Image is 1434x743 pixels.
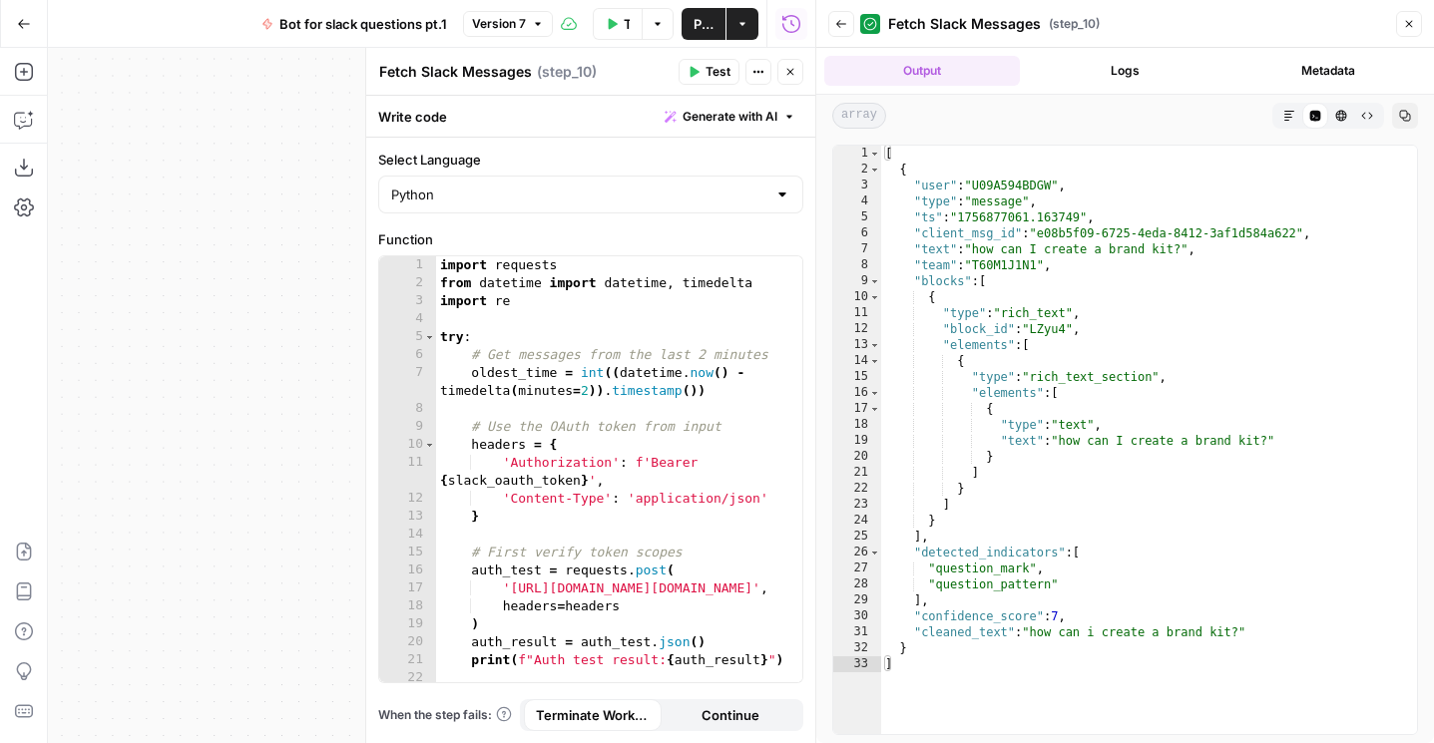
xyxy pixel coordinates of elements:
[279,14,447,34] span: Bot for slack questions pt.1
[833,209,881,225] div: 5
[624,14,630,34] span: Test Workflow
[679,59,739,85] button: Test
[1049,15,1100,33] span: ( step_10 )
[869,353,880,369] span: Toggle code folding, rows 14 through 22
[537,62,597,82] span: ( step_10 )
[833,592,881,608] div: 29
[379,328,436,346] div: 5
[824,56,1020,86] button: Output
[833,305,881,321] div: 11
[706,63,730,81] span: Test
[833,529,881,545] div: 25
[869,162,880,178] span: Toggle code folding, rows 2 through 32
[378,706,512,724] a: When the step fails:
[833,401,881,417] div: 17
[702,705,759,725] span: Continue
[379,544,436,561] div: 15
[869,289,880,305] span: Toggle code folding, rows 10 through 24
[694,14,714,34] span: Publish
[833,560,881,576] div: 27
[379,561,436,579] div: 16
[424,436,435,454] span: Toggle code folding, rows 10 through 13
[683,108,777,126] span: Generate with AI
[833,353,881,369] div: 14
[869,401,880,417] span: Toggle code folding, rows 17 through 20
[657,104,803,130] button: Generate with AI
[379,615,436,633] div: 19
[379,526,436,544] div: 14
[833,241,881,257] div: 7
[832,103,886,129] span: array
[833,257,881,273] div: 8
[1028,56,1223,86] button: Logs
[379,633,436,651] div: 20
[833,640,881,656] div: 32
[249,8,459,40] button: Bot for slack questions pt.1
[379,508,436,526] div: 13
[833,385,881,401] div: 16
[379,651,436,669] div: 21
[536,705,650,725] span: Terminate Workflow
[379,346,436,364] div: 6
[379,274,436,292] div: 2
[379,256,436,274] div: 1
[378,229,803,249] label: Function
[379,418,436,436] div: 9
[833,624,881,640] div: 31
[379,400,436,418] div: 8
[869,385,880,401] span: Toggle code folding, rows 16 through 21
[391,185,766,204] input: Python
[833,369,881,385] div: 15
[379,62,532,82] textarea: Fetch Slack Messages
[833,576,881,592] div: 28
[833,449,881,465] div: 20
[869,146,880,162] span: Toggle code folding, rows 1 through 33
[379,310,436,328] div: 4
[379,454,436,490] div: 11
[379,292,436,310] div: 3
[833,225,881,241] div: 6
[366,96,815,137] div: Write code
[593,8,642,40] button: Test Workflow
[833,513,881,529] div: 24
[833,337,881,353] div: 13
[833,433,881,449] div: 19
[833,497,881,513] div: 23
[833,193,881,209] div: 4
[379,364,436,400] div: 7
[472,15,526,33] span: Version 7
[833,656,881,672] div: 33
[379,579,436,597] div: 17
[833,321,881,337] div: 12
[379,436,436,454] div: 10
[833,273,881,289] div: 9
[888,14,1041,34] span: Fetch Slack Messages
[682,8,725,40] button: Publish
[463,11,553,37] button: Version 7
[833,146,881,162] div: 1
[379,597,436,615] div: 18
[833,162,881,178] div: 2
[869,545,880,560] span: Toggle code folding, rows 26 through 29
[378,150,803,170] label: Select Language
[379,669,436,687] div: 22
[833,465,881,481] div: 21
[424,328,435,346] span: Toggle code folding, rows 5 through 293
[869,337,880,353] span: Toggle code folding, rows 13 through 23
[833,289,881,305] div: 10
[833,545,881,560] div: 26
[662,699,799,731] button: Continue
[833,608,881,624] div: 30
[833,417,881,433] div: 18
[833,481,881,497] div: 22
[869,273,880,289] span: Toggle code folding, rows 9 through 25
[833,178,881,193] div: 3
[379,490,436,508] div: 12
[1230,56,1426,86] button: Metadata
